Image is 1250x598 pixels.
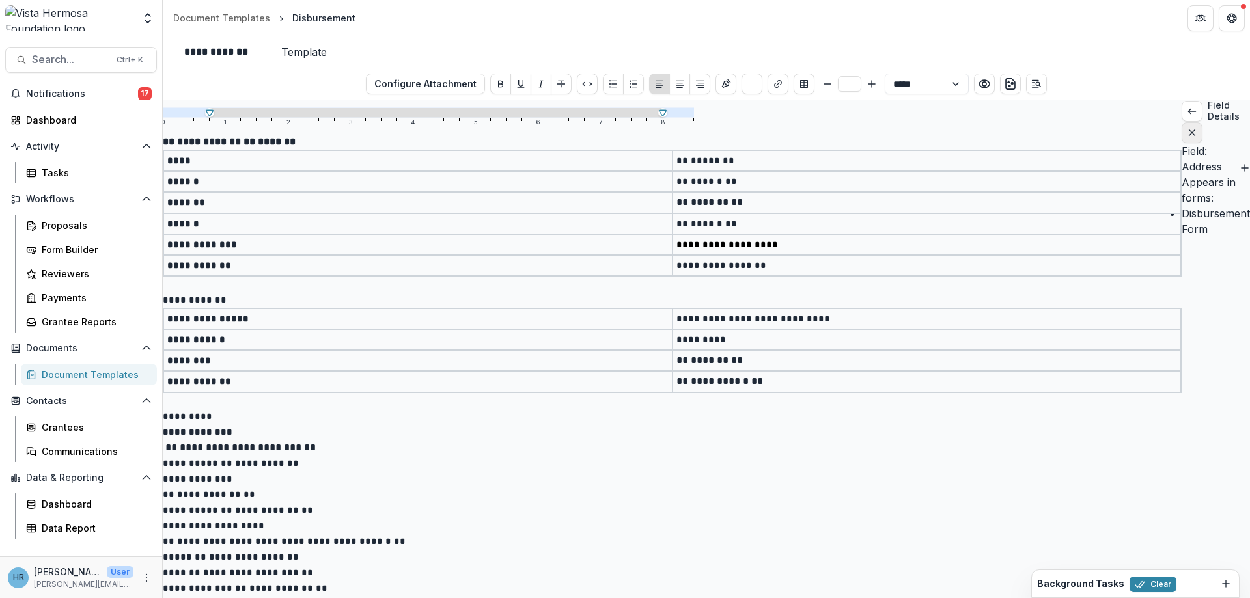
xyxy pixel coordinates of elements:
button: Italicize [531,74,551,94]
button: Get Help [1219,5,1245,31]
button: Align Left [649,74,670,94]
button: Align Right [689,74,710,94]
li: Disbursement Form [1182,206,1250,237]
div: Reviewers [42,267,146,280]
a: Communications [21,441,157,462]
button: Insert Signature [715,74,736,94]
span: Template [281,46,327,59]
button: Open Activity [5,136,157,157]
nav: breadcrumb [168,8,361,27]
button: Open Editor Sidebar [1026,74,1047,94]
a: Form Builder [21,239,157,260]
button: Clear [1130,577,1176,592]
div: Proposals [42,219,146,232]
div: Form Builder [42,243,146,256]
div: Communications [42,444,146,458]
div: Tasks [42,166,146,180]
button: Align Center [669,74,690,94]
button: Open Workflows [5,189,157,210]
button: Choose font color [742,74,762,94]
a: Document Templates [168,8,275,27]
button: download-word [1000,74,1021,94]
span: Search... [32,53,109,66]
div: Document Templates [173,11,270,25]
p: [PERSON_NAME][EMAIL_ADDRESS][DOMAIN_NAME] [34,578,133,590]
span: 17 [138,87,152,100]
span: Activity [26,141,136,152]
span: Workflows [26,194,136,205]
div: Dashboard [42,497,146,511]
p: Field: [1182,143,1250,159]
div: Grantees [42,420,146,434]
button: Bullet List [603,74,624,94]
button: Partners [1187,5,1214,31]
h2: Field Details [1208,100,1250,122]
a: Tasks [21,162,157,183]
span: Data & Reporting [26,472,136,483]
button: Open Data & Reporting [5,467,157,488]
button: Strike [551,74,572,94]
button: More [139,570,154,586]
button: Open Documents [5,338,157,359]
button: Configure Attachment [366,74,485,94]
div: Payments [42,291,146,305]
button: Open Contacts [5,390,157,411]
button: Bigger [864,76,880,92]
button: Create link [768,74,788,94]
button: Underline [510,74,531,94]
button: Bold [490,74,511,94]
a: Data Report [21,517,157,539]
a: Document Templates [21,364,157,385]
button: Notifications17 [5,83,157,104]
p: Appears in forms: [1182,174,1250,206]
button: Search... [5,47,157,73]
button: Code [577,74,598,94]
a: Reviewers [21,263,157,284]
button: Dismiss [1218,576,1234,591]
a: Proposals [21,215,157,236]
div: Hannah Roosendaal [13,573,24,582]
div: Data Report [42,521,146,535]
p: [PERSON_NAME] [34,565,102,578]
div: Dashboard [26,113,146,127]
div: Grantee Reports [42,315,146,329]
h2: Background Tasks [1037,578,1124,590]
img: Vista Hermosa Foundation logo [5,5,133,31]
button: Open entity switcher [139,5,157,31]
button: Preview preview-doc.pdf [974,74,995,94]
span: Documents [26,343,136,354]
button: Insert Table [794,74,814,94]
button: Insert Address into document [1240,159,1250,174]
p: User [107,566,133,578]
a: Dashboard [21,493,157,515]
a: Dashboard [5,109,157,131]
div: Disbursement [292,11,355,25]
p: Address [1182,159,1234,174]
button: View List [1182,101,1202,122]
button: Ordered List [623,74,644,94]
div: Ctrl + K [114,53,146,67]
a: Payments [21,287,157,308]
a: Grantees [21,416,157,438]
a: Grantee Reports [21,311,157,333]
button: Close sidebar [1182,122,1202,143]
span: Notifications [26,88,138,100]
button: Smaller [820,76,835,92]
div: Document Templates [42,368,146,381]
span: Contacts [26,396,136,407]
